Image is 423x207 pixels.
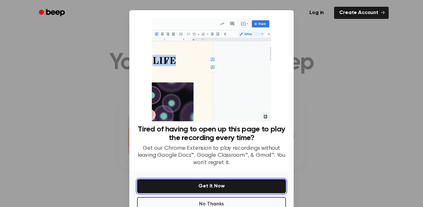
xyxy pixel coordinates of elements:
a: Log in [303,5,330,20]
p: Get our Chrome Extension to play recordings without leaving Google Docs™, Google Classroom™, & Gm... [137,145,286,167]
button: Get It Now [137,179,286,193]
h3: Tired of having to open up this page to play the recording every time? [137,125,286,142]
img: Beep extension in action [152,18,271,121]
a: Beep [34,7,71,19]
a: Create Account [334,7,389,19]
